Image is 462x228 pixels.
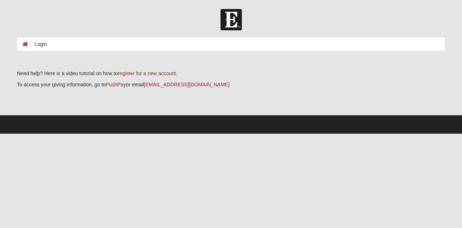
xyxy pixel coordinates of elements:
[118,70,176,76] a: register for a new account
[28,40,47,48] li: Login
[17,70,445,77] p: Need help? Here is a video tutorial on how to .
[221,9,242,30] img: Church of Eleven22 Logo
[17,81,445,89] p: To access your giving information, go to or email
[106,82,126,87] a: PushPay
[144,82,230,87] a: [EMAIL_ADDRESS][DOMAIN_NAME]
